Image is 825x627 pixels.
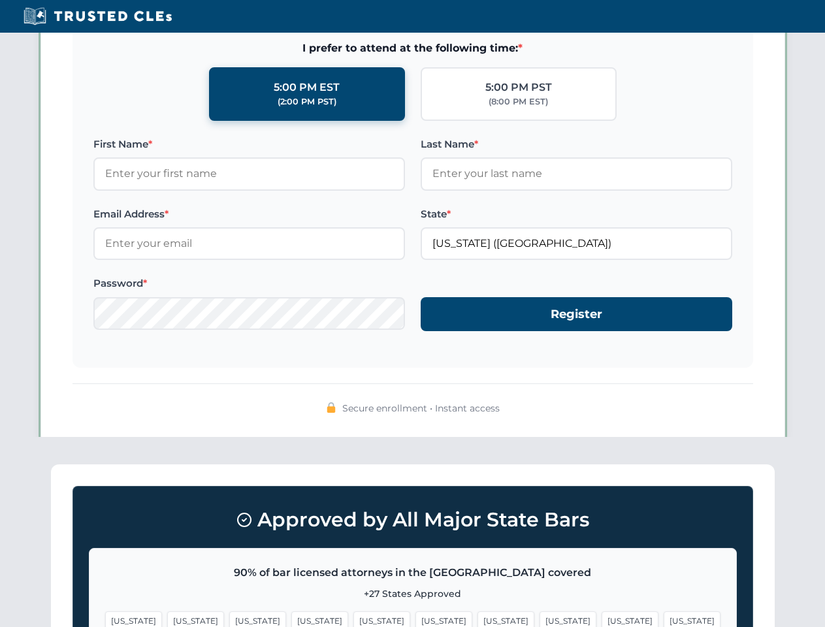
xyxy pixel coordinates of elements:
[421,137,732,152] label: Last Name
[485,79,552,96] div: 5:00 PM PST
[342,401,500,415] span: Secure enrollment • Instant access
[105,587,720,601] p: +27 States Approved
[93,40,732,57] span: I prefer to attend at the following time:
[93,137,405,152] label: First Name
[489,95,548,108] div: (8:00 PM EST)
[93,206,405,222] label: Email Address
[93,276,405,291] label: Password
[89,502,737,538] h3: Approved by All Major State Bars
[20,7,176,26] img: Trusted CLEs
[274,79,340,96] div: 5:00 PM EST
[421,297,732,332] button: Register
[421,227,732,260] input: California (CA)
[105,564,720,581] p: 90% of bar licensed attorneys in the [GEOGRAPHIC_DATA] covered
[421,157,732,190] input: Enter your last name
[93,227,405,260] input: Enter your email
[93,157,405,190] input: Enter your first name
[278,95,336,108] div: (2:00 PM PST)
[421,206,732,222] label: State
[326,402,336,413] img: 🔒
